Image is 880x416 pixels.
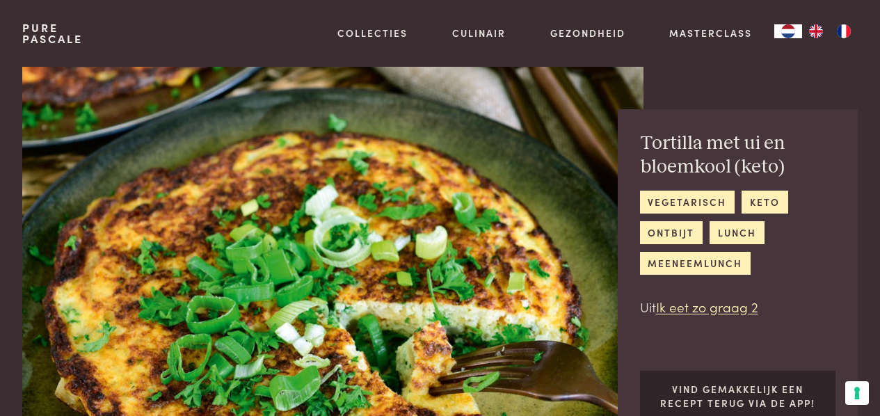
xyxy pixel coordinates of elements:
aside: Language selected: Nederlands [774,24,858,38]
a: vegetarisch [640,191,735,214]
a: ontbijt [640,221,703,244]
a: meeneemlunch [640,252,751,275]
a: Ik eet zo graag 2 [656,297,758,316]
a: keto [742,191,787,214]
a: Gezondheid [550,26,625,40]
a: PurePascale [22,22,83,45]
ul: Language list [802,24,858,38]
h2: Tortilla met ui en bloemkool (keto) [640,131,836,179]
a: Culinair [452,26,506,40]
p: Uit [640,297,836,317]
button: Uw voorkeuren voor toestemming voor trackingtechnologieën [845,381,869,405]
a: Collecties [337,26,408,40]
a: lunch [710,221,764,244]
a: Masterclass [669,26,752,40]
a: FR [830,24,858,38]
a: NL [774,24,802,38]
div: Language [774,24,802,38]
p: Vind gemakkelijk een recept terug via de app! [650,382,824,410]
a: EN [802,24,830,38]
